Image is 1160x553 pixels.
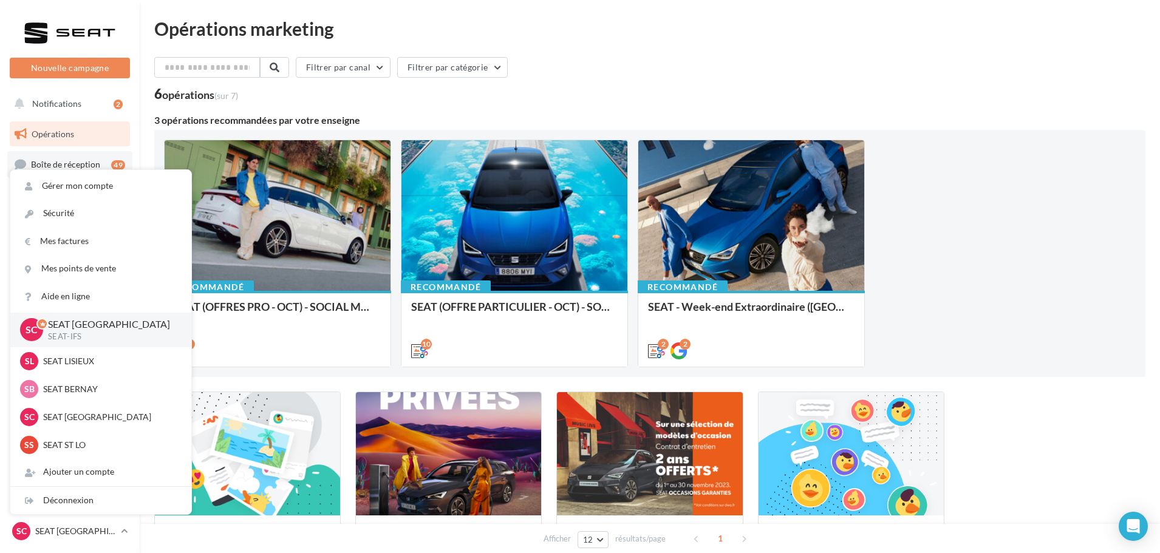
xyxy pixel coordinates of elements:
div: Ajouter un compte [10,458,191,486]
div: opérations [162,89,238,100]
p: SEAT BERNAY [43,383,177,395]
p: SEAT LISIEUX [43,355,177,367]
div: 10 [421,339,432,350]
a: Boîte de réception49 [7,151,132,177]
div: 2 [680,339,691,350]
a: Opérations [7,121,132,147]
a: SC SEAT [GEOGRAPHIC_DATA] [10,520,130,543]
div: 3 opérations recommandées par votre enseigne [154,115,1145,125]
div: SEAT - Week-end Extraordinaire ([GEOGRAPHIC_DATA]) - OCTOBRE [648,300,855,325]
span: SL [25,355,34,367]
button: 12 [578,531,609,548]
div: 2 [114,100,123,109]
a: Gérer mon compte [10,172,191,200]
div: 2 [658,339,669,350]
div: 49 [111,160,125,170]
span: 1 [711,529,730,548]
span: Boîte de réception [31,159,100,169]
a: Campagnes [7,213,132,239]
div: Recommandé [164,280,254,294]
a: Calendrier [7,304,132,329]
span: SC [16,525,27,537]
span: Notifications [32,98,81,109]
span: Opérations [32,129,74,139]
a: Aide en ligne [10,283,191,310]
div: Recommandé [401,280,491,294]
span: résultats/page [615,533,666,545]
span: (sur 7) [214,90,238,101]
span: SS [24,439,34,451]
a: Contacts [7,243,132,268]
div: Opérations marketing [154,19,1145,38]
a: PLV et print personnalisable [7,333,132,369]
span: Afficher [544,533,571,545]
button: Notifications 2 [7,91,128,117]
div: Déconnexion [10,487,191,514]
div: Open Intercom Messenger [1119,512,1148,541]
div: Recommandé [638,280,728,294]
p: SEAT ST LO [43,439,177,451]
p: SEAT-IFS [48,331,172,342]
button: Filtrer par canal [296,57,391,78]
a: Médiathèque [7,273,132,299]
a: Mes factures [10,228,191,255]
span: SC [24,411,35,423]
button: Nouvelle campagne [10,58,130,78]
p: SEAT [GEOGRAPHIC_DATA] [43,411,177,423]
a: Visibilité en ligne [7,183,132,208]
span: 12 [583,535,593,545]
div: SEAT (OFFRES PRO - OCT) - SOCIAL MEDIA [174,300,381,325]
p: SEAT [GEOGRAPHIC_DATA] [48,317,172,331]
div: SEAT (OFFRE PARTICULIER - OCT) - SOCIAL MEDIA [411,300,618,325]
a: Sécurité [10,200,191,227]
button: Filtrer par catégorie [397,57,508,78]
span: SB [24,383,35,395]
span: SC [26,323,38,337]
a: Mes points de vente [10,255,191,282]
a: Campagnes DataOnDemand [7,374,132,410]
p: SEAT [GEOGRAPHIC_DATA] [35,525,116,537]
div: 6 [154,87,238,101]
